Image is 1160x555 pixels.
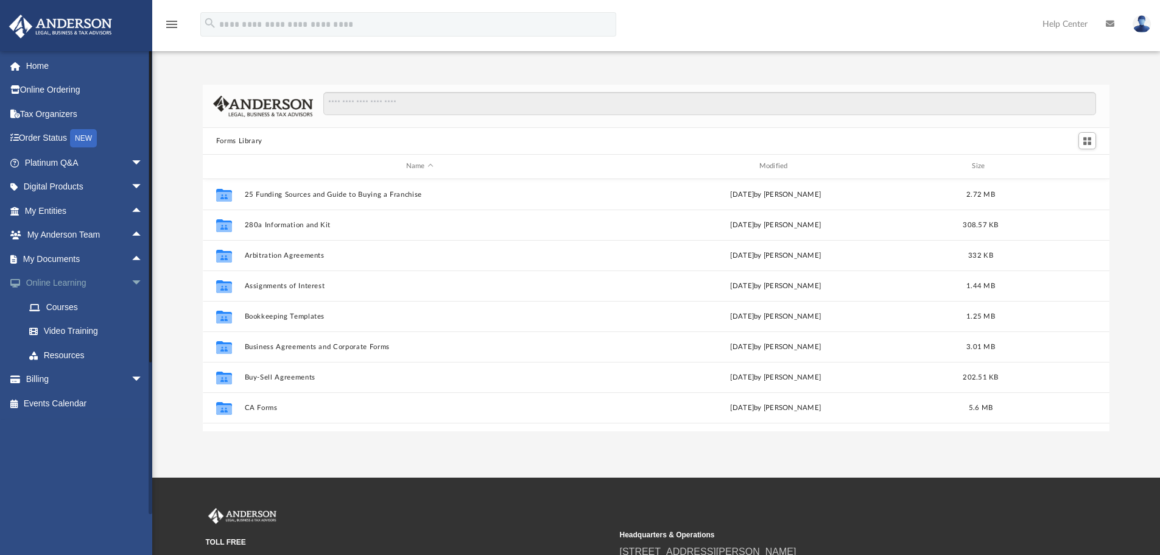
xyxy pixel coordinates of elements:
a: Courses [17,295,161,319]
img: Anderson Advisors Platinum Portal [206,508,279,524]
div: Modified [600,161,951,172]
div: Size [956,161,1005,172]
button: Business Agreements and Corporate Forms [244,343,595,351]
a: Tax Organizers [9,102,161,126]
small: Headquarters & Operations [620,529,1025,540]
div: [DATE] by [PERSON_NAME] [600,402,951,413]
a: My Anderson Teamarrow_drop_up [9,223,155,247]
span: 308.57 KB [963,221,998,228]
button: Bookkeeping Templates [244,313,595,320]
div: NEW [70,129,97,147]
div: id [1010,161,1095,172]
span: 3.01 MB [966,343,995,350]
span: 2.72 MB [966,191,995,197]
img: User Pic [1133,15,1151,33]
div: [DATE] by [PERSON_NAME] [600,219,951,230]
a: Order StatusNEW [9,126,161,151]
span: arrow_drop_down [131,271,155,296]
i: search [203,16,217,30]
input: Search files and folders [323,92,1096,115]
img: Anderson Advisors Platinum Portal [5,15,116,38]
a: My Documentsarrow_drop_up [9,247,155,271]
span: arrow_drop_up [131,223,155,248]
span: 1.44 MB [966,282,995,289]
i: menu [164,17,179,32]
button: Buy-Sell Agreements [244,373,595,381]
a: Online Ordering [9,78,161,102]
div: [DATE] by [PERSON_NAME] [600,250,951,261]
span: arrow_drop_down [131,175,155,200]
a: Platinum Q&Aarrow_drop_down [9,150,161,175]
button: Switch to Grid View [1078,132,1097,149]
button: Assignments of Interest [244,282,595,290]
span: arrow_drop_down [131,367,155,392]
button: 280a Information and Kit [244,221,595,229]
span: 202.51 KB [963,373,998,380]
div: [DATE] by [PERSON_NAME] [600,372,951,383]
a: Billingarrow_drop_down [9,367,161,392]
button: CA Forms [244,404,595,412]
a: Video Training [17,319,155,344]
span: 332 KB [968,252,993,258]
a: Online Learningarrow_drop_down [9,271,161,295]
div: [DATE] by [PERSON_NAME] [600,341,951,352]
div: [DATE] by [PERSON_NAME] [600,311,951,322]
span: 5.6 MB [968,404,993,411]
div: grid [203,179,1110,431]
a: My Entitiesarrow_drop_up [9,199,161,223]
a: Home [9,54,161,78]
div: Name [244,161,594,172]
button: Forms Library [216,136,262,147]
button: Arbitration Agreements [244,252,595,260]
span: arrow_drop_up [131,199,155,224]
small: TOLL FREE [206,537,611,548]
button: 25 Funding Sources and Guide to Buying a Franchise [244,191,595,199]
span: 1.25 MB [966,313,995,319]
span: arrow_drop_up [131,247,155,272]
a: menu [164,23,179,32]
a: Resources [17,343,161,367]
div: [DATE] by [PERSON_NAME] [600,189,951,200]
span: arrow_drop_down [131,150,155,175]
a: Digital Productsarrow_drop_down [9,175,161,199]
div: [DATE] by [PERSON_NAME] [600,280,951,291]
a: Events Calendar [9,391,161,415]
div: id [208,161,239,172]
